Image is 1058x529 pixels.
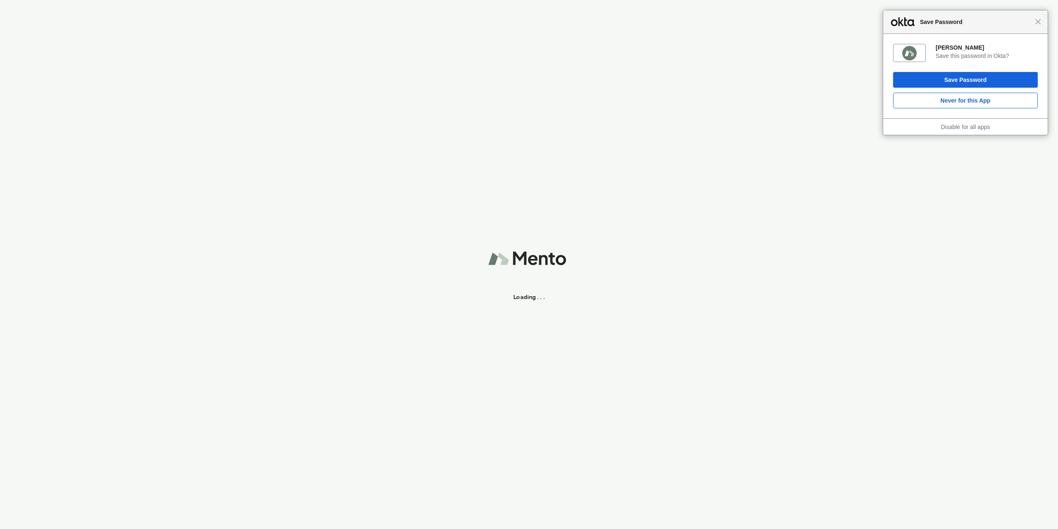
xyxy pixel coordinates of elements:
div: Save this password in Okta? [936,52,1038,60]
button: Never for this App [893,93,1038,108]
h6: Loading . . . [488,291,570,299]
span: Close [1035,19,1041,25]
a: Disable for all apps [941,124,990,130]
div: [PERSON_NAME] [936,44,1038,51]
button: Save Password [893,72,1038,88]
img: 4n1grMAAAAGSURBVAMARFmcRRo7wTIAAAAASUVORK5CYII= [902,46,917,60]
img: logo [488,228,570,290]
span: Save Password [916,17,1035,27]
